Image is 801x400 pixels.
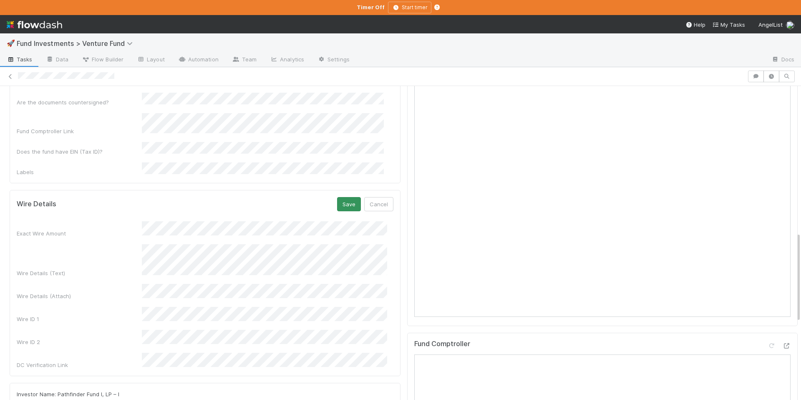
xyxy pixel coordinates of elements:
[17,269,142,277] div: Wire Details (Text)
[17,338,142,346] div: Wire ID 2
[17,168,142,176] div: Labels
[17,229,142,238] div: Exact Wire Amount
[17,39,137,48] span: Fund Investments > Venture Fund
[17,127,142,135] div: Fund Comptroller Link
[758,21,783,28] span: AngelList
[414,340,470,348] h5: Fund Comptroller
[712,20,745,29] a: My Tasks
[130,53,171,67] a: Layout
[388,2,431,13] button: Start timer
[337,197,361,211] button: Save
[39,53,75,67] a: Data
[225,53,263,67] a: Team
[17,200,56,208] h5: Wire Details
[364,197,393,211] button: Cancel
[17,315,142,323] div: Wire ID 1
[7,55,33,63] span: Tasks
[75,53,130,67] a: Flow Builder
[17,147,142,156] div: Does the fund have EIN (Tax ID)?
[17,361,142,369] div: DC Verification Link
[82,55,123,63] span: Flow Builder
[685,20,705,29] div: Help
[765,53,801,67] a: Docs
[7,18,62,32] img: logo-inverted-e16ddd16eac7371096b0.svg
[357,4,385,10] strong: Timer Off
[311,53,356,67] a: Settings
[712,21,745,28] span: My Tasks
[7,40,15,47] span: 🚀
[17,98,142,106] div: Are the documents countersigned?
[263,53,311,67] a: Analytics
[171,53,225,67] a: Automation
[17,292,142,300] div: Wire Details (Attach)
[786,21,794,29] img: avatar_501ac9d6-9fa6-4fe9-975e-1fd988f7bdb1.png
